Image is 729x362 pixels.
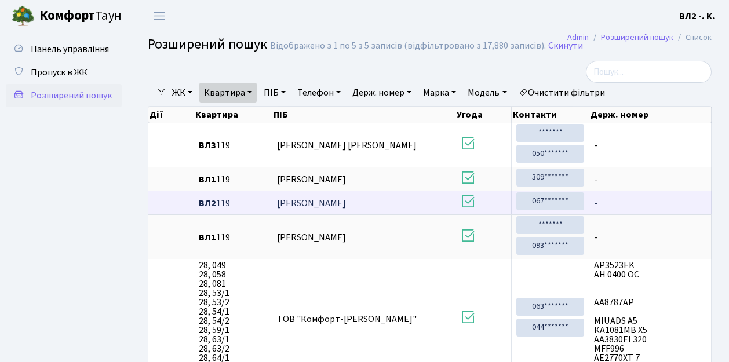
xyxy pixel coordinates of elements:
li: Список [673,31,712,44]
a: Розширений пошук [6,84,122,107]
span: [PERSON_NAME] [277,231,346,244]
b: ВЛ3 [199,139,216,152]
a: ВЛ2 -. К. [679,9,715,23]
a: ПІБ [259,83,290,103]
img: logo.png [12,5,35,28]
a: Розширений пошук [601,31,673,43]
a: Держ. номер [348,83,416,103]
a: Модель [463,83,511,103]
span: Панель управління [31,43,109,56]
a: Марка [418,83,461,103]
span: 119 [199,141,267,150]
span: ТОВ "Комфорт-[PERSON_NAME]" [277,313,417,326]
th: ПІБ [272,107,455,123]
span: Таун [39,6,122,26]
button: Переключити навігацію [145,6,174,25]
a: Скинути [548,41,583,52]
div: Відображено з 1 по 5 з 5 записів (відфільтровано з 17,880 записів). [270,41,546,52]
a: Квартира [199,83,257,103]
span: 119 [199,233,267,242]
input: Пошук... [586,61,712,83]
span: Розширений пошук [31,89,112,102]
th: Квартира [194,107,272,123]
b: ВЛ2 [199,197,216,210]
span: Пропуск в ЖК [31,66,88,79]
th: Контакти [512,107,589,123]
a: Пропуск в ЖК [6,61,122,84]
a: ЖК [167,83,197,103]
b: Комфорт [39,6,95,25]
a: Очистити фільтри [514,83,610,103]
th: Держ. номер [589,107,712,123]
span: [PERSON_NAME] [277,173,346,186]
span: - [594,141,706,150]
th: Дії [148,107,194,123]
span: - [594,233,706,242]
span: - [594,175,706,184]
span: Розширений пошук [148,34,267,54]
a: Панель управління [6,38,122,61]
b: ВЛ2 -. К. [679,10,715,23]
span: 119 [199,175,267,184]
span: 119 [199,199,267,208]
span: [PERSON_NAME] [PERSON_NAME] [277,139,417,152]
nav: breadcrumb [550,25,729,50]
b: ВЛ1 [199,173,216,186]
a: Телефон [293,83,345,103]
b: ВЛ1 [199,231,216,244]
span: [PERSON_NAME] [277,197,346,210]
span: - [594,199,706,208]
th: Угода [455,107,512,123]
a: Admin [567,31,589,43]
